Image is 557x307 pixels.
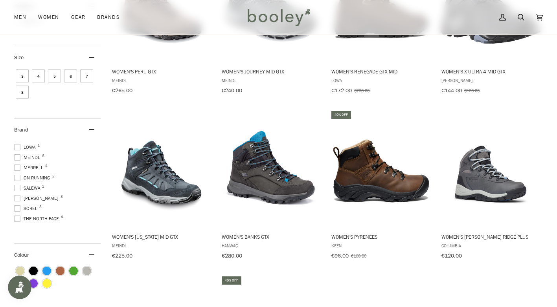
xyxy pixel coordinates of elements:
[464,87,480,94] span: €180.00
[71,13,86,21] span: Gear
[14,13,26,21] span: Men
[14,144,38,151] span: Lowa
[331,111,351,119] div: 40% off
[441,242,540,249] span: Columbia
[441,77,540,84] span: [PERSON_NAME]
[351,252,366,259] span: €160.00
[331,242,430,249] span: Keen
[440,118,541,219] img: Columbia Women's Newton Ridge Plus Quarry / Cool Wave - Booley Galway
[331,77,430,84] span: Lowa
[14,215,61,222] span: The North Face
[52,174,55,178] span: 2
[441,233,540,240] span: Women's [PERSON_NAME] Ridge Plus
[441,87,462,94] span: €144.00
[330,118,431,219] img: Keen Women's Pyrenees Syrup - Booley Galway
[8,276,31,299] iframe: Button to open loyalty program pop-up
[69,267,78,275] span: Colour: Green
[354,87,369,94] span: €230.00
[97,13,120,21] span: Brands
[112,77,211,84] span: Meindl
[14,54,24,61] span: Size
[38,13,59,21] span: Women
[112,87,132,94] span: €265.00
[83,267,91,275] span: Colour: Grey
[112,68,211,75] span: Women's Peru GTX
[14,195,61,202] span: [PERSON_NAME]
[37,144,40,148] span: 1
[14,154,42,161] span: Meindl
[111,110,212,262] a: Women's Nebraska Mid GTX
[14,126,28,133] span: Brand
[331,68,430,75] span: Women's Renegade GTX Mid
[111,118,212,219] img: Women's Nebraska Mid GTX Nachtblau / Gruen - Booley Galway
[244,6,313,29] img: Booley
[29,279,38,288] span: Colour: Purple
[222,68,320,75] span: Women's Journey Mid GTX
[48,69,61,82] span: Size: 5
[61,215,63,219] span: 4
[42,154,44,158] span: 6
[32,69,45,82] span: Size: 4
[441,68,540,75] span: Women's X Ultra 4 Mid GTX
[222,242,320,249] span: Hanwag
[16,267,24,275] span: Colour: Beige
[112,233,211,240] span: Women's [US_STATE] Mid GTX
[222,77,320,84] span: Meindl
[112,252,132,259] span: €225.00
[222,233,320,240] span: Women's Banks GTX
[14,164,46,171] span: Merrell
[331,252,349,259] span: €96.00
[80,69,93,82] span: Size: 7
[331,233,430,240] span: Women's Pyrenees
[42,185,44,188] span: 2
[222,276,241,285] div: 40% off
[331,87,352,94] span: €172.00
[16,69,29,82] span: Size: 3
[39,205,42,209] span: 3
[221,110,322,262] a: Women's Banks GTX
[14,251,35,259] span: Colour
[441,252,462,259] span: €120.00
[222,252,242,259] span: €280.00
[440,110,541,262] a: Women's Newton Ridge Plus
[42,279,51,288] span: Colour: Yellow
[14,185,42,192] span: Salewa
[45,164,48,168] span: 4
[14,174,53,181] span: On Running
[14,205,40,212] span: Sorel
[112,242,211,249] span: Meindl
[221,118,322,219] img: Hanwag Women's Banks GTX Asphalt / Ocean - Booley Galway
[64,69,77,82] span: Size: 6
[56,267,64,275] span: Colour: Brown
[42,267,51,275] span: Colour: Blue
[16,86,29,99] span: Size: 8
[222,87,242,94] span: €240.00
[330,110,431,262] a: Women's Pyrenees
[61,195,63,199] span: 3
[29,267,38,275] span: Colour: Black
